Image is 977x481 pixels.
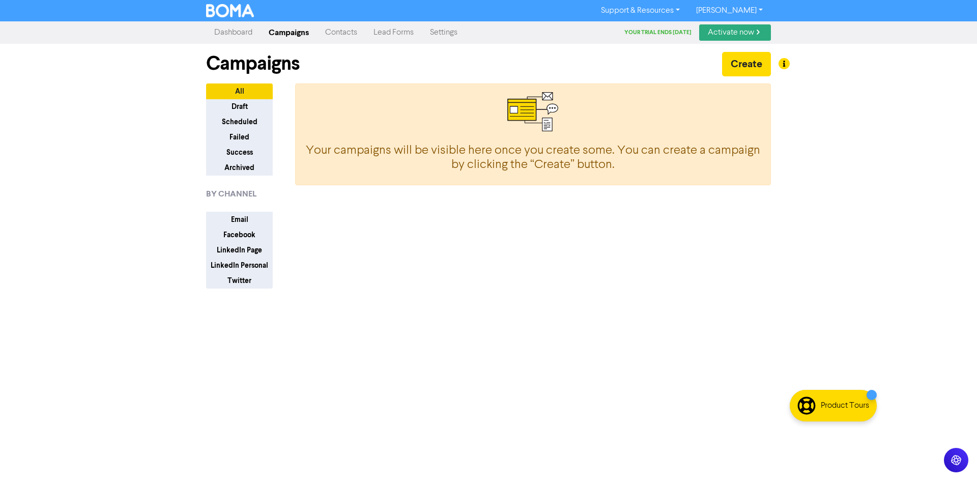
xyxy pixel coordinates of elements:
[206,188,256,200] span: BY CHANNEL
[507,92,558,131] img: Multi Channel Marketing
[688,3,771,19] a: [PERSON_NAME]
[206,129,273,145] button: Failed
[206,273,273,289] button: Twitter
[306,144,760,173] h4: Your campaigns will be visible here once you create some.
[261,22,317,43] a: Campaigns
[206,52,300,75] h1: Campaigns
[206,99,273,115] button: Draft
[206,242,273,258] button: LinkedIn Page
[206,83,273,99] button: All
[317,22,365,43] a: Contacts
[926,432,977,481] iframe: Chat Widget
[699,24,771,41] a: Activate now
[206,212,273,228] button: Email
[722,52,771,76] button: Create
[365,22,422,43] a: Lead Forms
[206,227,273,243] button: Facebook
[593,3,688,19] a: Support & Resources
[624,29,699,37] div: Your trial ends [DATE]
[206,4,254,17] img: BOMA Logo
[206,114,273,130] button: Scheduled
[206,22,261,43] a: Dashboard
[422,22,466,43] a: Settings
[206,145,273,160] button: Success
[206,160,273,176] button: Archived
[206,258,273,273] button: LinkedIn Personal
